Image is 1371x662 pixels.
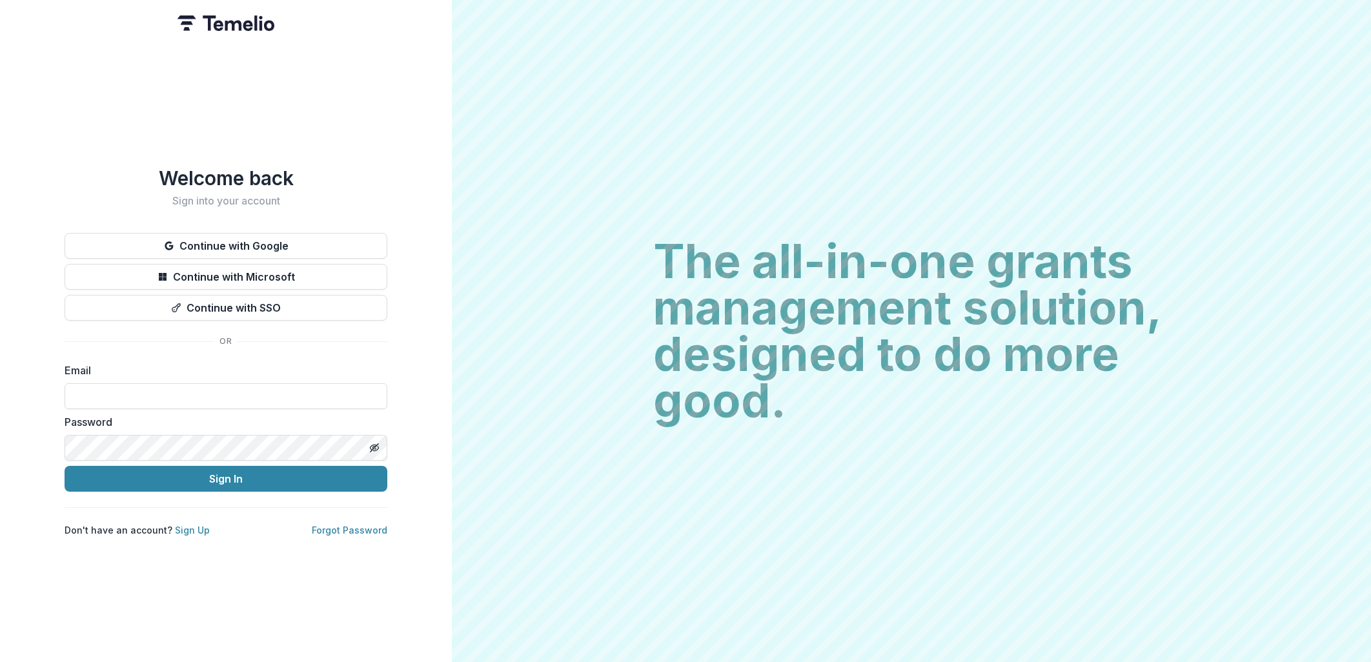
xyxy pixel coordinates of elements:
h2: Sign into your account [65,195,387,207]
p: Don't have an account? [65,523,210,537]
button: Toggle password visibility [364,437,385,458]
h1: Welcome back [65,166,387,190]
img: Temelio [178,15,274,31]
button: Continue with SSO [65,295,387,321]
button: Sign In [65,466,387,492]
button: Continue with Google [65,233,387,259]
label: Email [65,363,380,378]
button: Continue with Microsoft [65,264,387,290]
label: Password [65,414,380,430]
a: Forgot Password [312,525,387,536]
a: Sign Up [175,525,210,536]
